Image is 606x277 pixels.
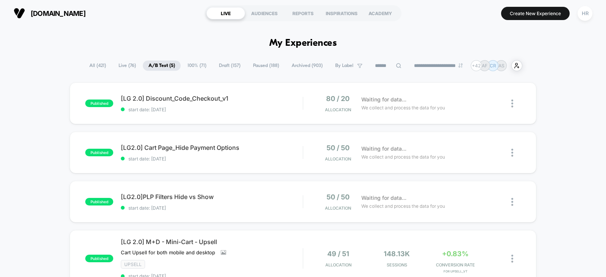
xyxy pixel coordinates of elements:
[31,9,86,17] span: [DOMAIN_NAME]
[501,7,570,20] button: Create New Experience
[482,63,487,68] p: AF
[384,250,410,258] span: 148.13k
[121,107,303,112] span: start date: [DATE]
[361,7,400,19] div: ACADEMY
[121,249,215,255] span: Cart Upsell for both mobile and desktop
[361,95,406,104] span: Waiting for data...
[578,6,592,21] div: HR
[511,100,513,107] img: close
[335,63,353,68] span: By Label
[269,38,337,49] h1: My Experiences
[284,7,322,19] div: REPORTS
[575,6,595,21] button: HR
[113,61,142,71] span: Live ( 76 )
[182,61,212,71] span: 100% ( 71 )
[361,104,445,111] span: We collect and process the data for you
[121,260,145,269] span: Upsell
[325,156,351,162] span: Allocation
[206,7,245,19] div: LIVE
[369,262,424,268] span: Sessions
[327,250,349,258] span: 49 / 51
[361,202,445,210] span: We collect and process the data for you
[428,262,483,268] span: CONVERSION RATE
[442,250,469,258] span: +0.83%
[84,61,112,71] span: All ( 421 )
[247,61,285,71] span: Paused ( 188 )
[361,153,445,160] span: We collect and process the data for you
[121,95,303,102] span: [LG 2.0] Discount_Code_Checkout_v1
[121,144,303,151] span: [LG2.0] Cart Page_Hide Payment Options
[213,61,246,71] span: Draft ( 157 )
[245,7,284,19] div: AUDIENCES
[121,238,303,246] span: [LG 2.0] M+D - Mini-Cart - Upsell
[14,8,25,19] img: Visually logo
[85,149,113,156] span: published
[498,63,504,68] p: AS
[471,60,482,71] div: + 42
[85,198,113,205] span: published
[361,145,406,153] span: Waiting for data...
[121,205,303,211] span: start date: [DATE]
[326,95,350,103] span: 80 / 20
[325,262,351,268] span: Allocation
[143,61,181,71] span: A/B Test ( 5 )
[325,205,351,211] span: Allocation
[286,61,328,71] span: Archived ( 903 )
[490,63,496,68] p: CR
[85,255,113,262] span: published
[121,193,303,201] span: [LG2.0]PLP Filters Hide vs Show
[458,63,463,68] img: end
[511,149,513,157] img: close
[326,193,350,201] span: 50 / 50
[326,144,350,152] span: 50 / 50
[121,156,303,162] span: start date: [DATE]
[11,7,88,19] button: [DOMAIN_NAME]
[511,255,513,263] img: close
[322,7,361,19] div: INSPIRATIONS
[361,194,406,202] span: Waiting for data...
[428,269,483,273] span: for Upsell_VT
[85,100,113,107] span: published
[511,198,513,206] img: close
[325,107,351,112] span: Allocation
